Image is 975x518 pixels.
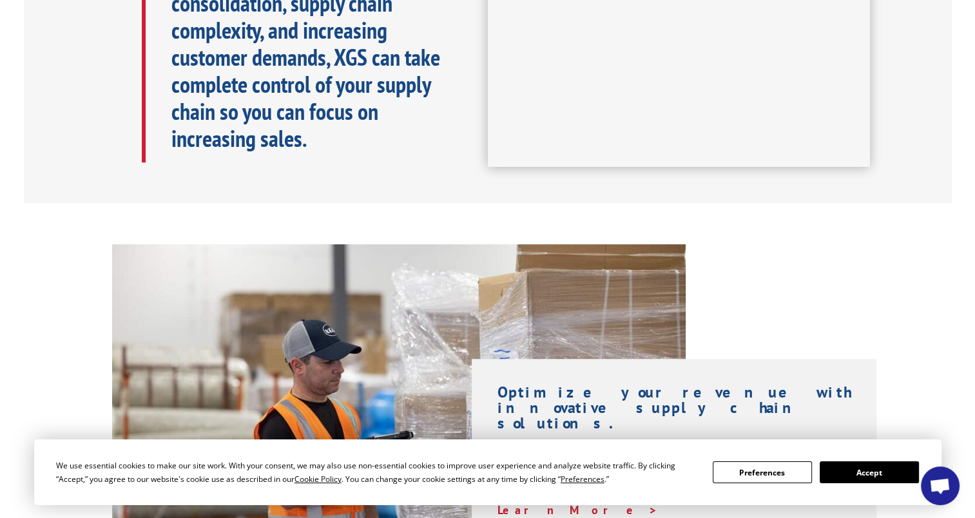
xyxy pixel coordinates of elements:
[56,459,697,486] div: We use essential cookies to make our site work. With your consent, we may also use non-essential ...
[561,474,604,484] span: Preferences
[713,461,812,483] button: Preferences
[34,439,941,505] div: Cookie Consent Prompt
[497,437,851,503] p: XGS makes the supply chain trackable, traceable, and transparent. With the superior operational i...
[497,385,851,437] h1: Optimize your revenue with innovative supply chain solutions.
[497,503,658,517] a: Learn More >
[921,466,960,505] a: Chat abierto
[820,461,919,483] button: Accept
[294,474,342,484] span: Cookie Policy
